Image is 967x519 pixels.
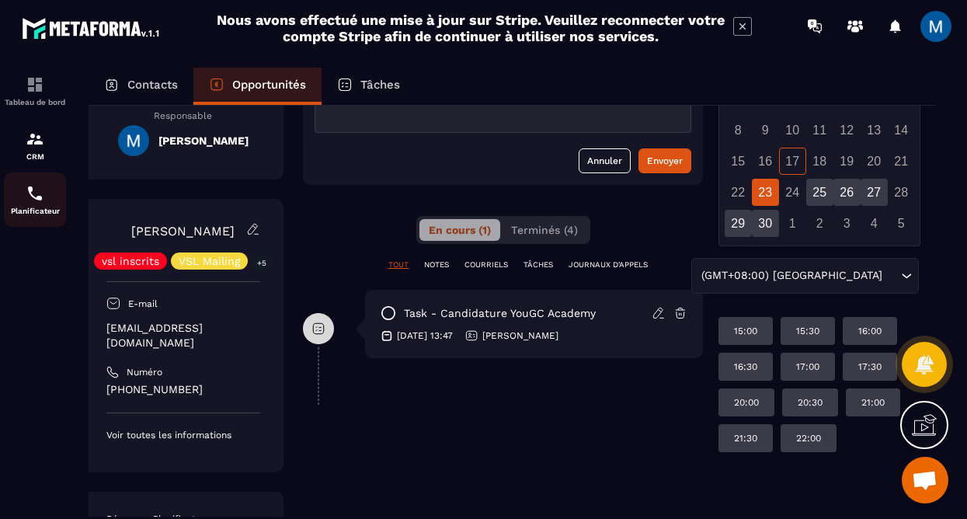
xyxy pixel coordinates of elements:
p: [DATE] 13:47 [397,329,453,342]
a: Contacts [89,68,193,105]
p: 16:30 [734,361,757,373]
div: 23 [752,179,779,206]
button: Annuler [579,148,631,173]
div: 25 [806,179,833,206]
p: Opportunités [232,78,306,92]
div: 14 [888,117,915,144]
img: formation [26,75,44,94]
a: Opportunités [193,68,322,105]
div: 10 [779,117,806,144]
span: Terminés (4) [511,224,578,236]
a: Tâches [322,68,416,105]
p: TÂCHES [524,259,553,270]
div: 21 [888,148,915,175]
div: 30 [752,210,779,237]
span: (GMT+08:00) [GEOGRAPHIC_DATA] [697,267,885,284]
div: 2 [806,210,833,237]
p: Tâches [360,78,400,92]
p: [EMAIL_ADDRESS][DOMAIN_NAME] [106,321,260,350]
p: E-mail [128,298,158,310]
p: Numéro [127,366,162,378]
p: Tableau de bord [4,98,66,106]
div: 27 [861,179,888,206]
p: 15:30 [796,325,819,337]
div: 3 [833,210,861,237]
p: COURRIELS [464,259,508,270]
div: 18 [806,148,833,175]
div: 9 [752,117,779,144]
p: 20:00 [734,396,759,409]
a: formationformationCRM [4,118,66,172]
div: 5 [888,210,915,237]
p: Contacts [127,78,178,92]
button: En cours (1) [419,219,500,241]
p: Voir toutes les informations [106,429,260,441]
div: 26 [833,179,861,206]
p: 20:30 [798,396,823,409]
div: 1 [779,210,806,237]
div: 11 [806,117,833,144]
p: 17:30 [858,361,882,373]
div: Calendar wrapper [725,54,913,237]
p: TOUT [388,259,409,270]
div: 29 [725,210,752,237]
div: 22 [725,179,752,206]
p: [PERSON_NAME] [482,329,558,342]
p: JOURNAUX D'APPELS [569,259,648,270]
h2: Nous avons effectué une mise à jour sur Stripe. Veuillez reconnecter votre compte Stripe afin de ... [216,12,725,44]
div: Calendar days [725,85,913,237]
div: 13 [861,117,888,144]
p: 17:00 [796,361,819,373]
div: 28 [888,179,915,206]
button: Terminés (4) [502,219,587,241]
p: vsl inscrits [102,256,159,266]
div: 4 [861,210,888,237]
img: formation [26,130,44,148]
div: 17 [779,148,806,175]
a: [PERSON_NAME] [131,224,235,239]
p: VSL Mailing [179,256,240,266]
div: Envoyer [647,153,683,169]
p: 15:00 [734,325,757,337]
div: 20 [861,148,888,175]
p: [PHONE_NUMBER] [106,382,260,397]
p: 22:00 [796,432,821,444]
p: +5 [252,255,272,271]
img: scheduler [26,184,44,203]
p: 21:00 [861,396,885,409]
img: logo [22,14,162,42]
button: Envoyer [638,148,691,173]
div: Ouvrir le chat [902,457,948,503]
p: Responsable [106,110,260,121]
div: 16 [752,148,779,175]
div: 15 [725,148,752,175]
span: En cours (1) [429,224,491,236]
div: 12 [833,117,861,144]
p: NOTES [424,259,449,270]
p: CRM [4,152,66,161]
div: 24 [779,179,806,206]
div: 19 [833,148,861,175]
a: formationformationTableau de bord [4,64,66,118]
h5: [PERSON_NAME] [158,134,249,147]
p: 16:00 [858,325,882,337]
div: 8 [725,117,752,144]
a: schedulerschedulerPlanificateur [4,172,66,227]
input: Search for option [885,267,897,284]
p: Planificateur [4,207,66,215]
p: 21:30 [734,432,757,444]
div: Search for option [691,258,919,294]
p: task - Candidature YouGC Academy [404,306,596,321]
